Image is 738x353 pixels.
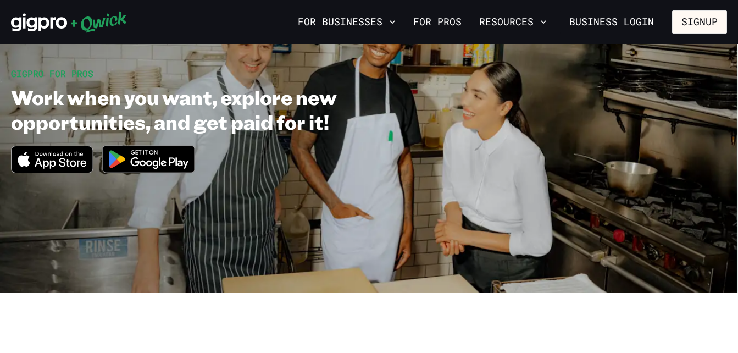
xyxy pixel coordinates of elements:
a: Download on the App Store [11,164,93,175]
a: For Pros [409,13,466,31]
span: GIGPRO FOR PROS [11,68,93,79]
button: Resources [475,13,551,31]
img: Get it on Google Play [96,139,202,180]
a: Business Login [560,10,663,34]
button: For Businesses [293,13,400,31]
h1: Work when you want, explore new opportunities, and get paid for it! [11,85,441,134]
button: Signup [672,10,727,34]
